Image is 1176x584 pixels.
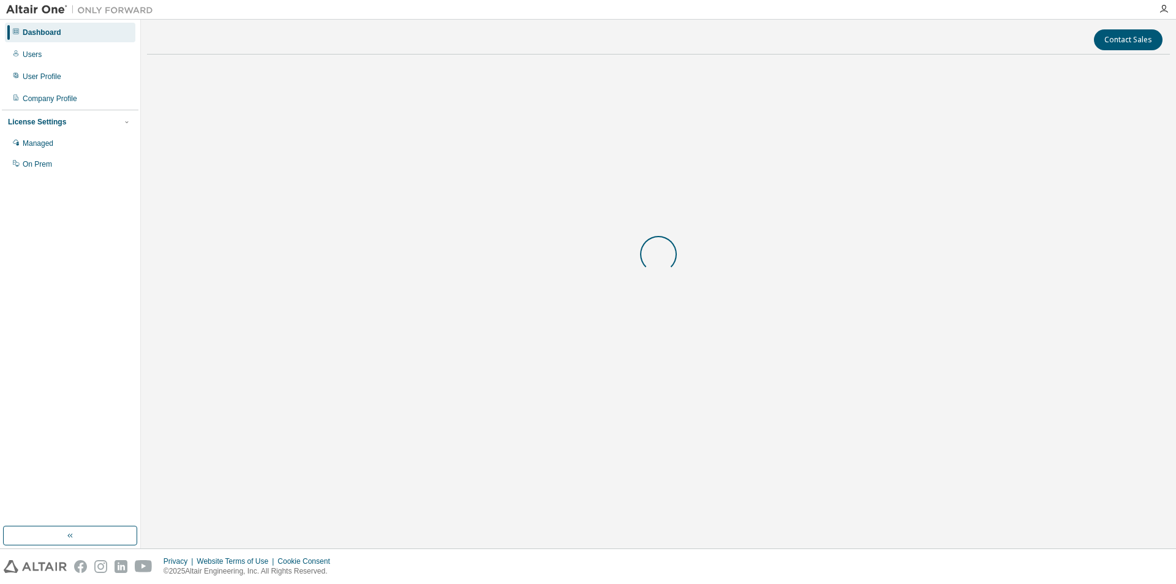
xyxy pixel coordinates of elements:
[74,560,87,573] img: facebook.svg
[135,560,153,573] img: youtube.svg
[4,560,67,573] img: altair_logo.svg
[1094,29,1163,50] button: Contact Sales
[23,138,53,148] div: Managed
[6,4,159,16] img: Altair One
[277,556,337,566] div: Cookie Consent
[197,556,277,566] div: Website Terms of Use
[23,159,52,169] div: On Prem
[164,556,197,566] div: Privacy
[23,94,77,104] div: Company Profile
[115,560,127,573] img: linkedin.svg
[94,560,107,573] img: instagram.svg
[23,50,42,59] div: Users
[23,28,61,37] div: Dashboard
[23,72,61,82] div: User Profile
[8,117,66,127] div: License Settings
[164,566,337,577] p: © 2025 Altair Engineering, Inc. All Rights Reserved.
